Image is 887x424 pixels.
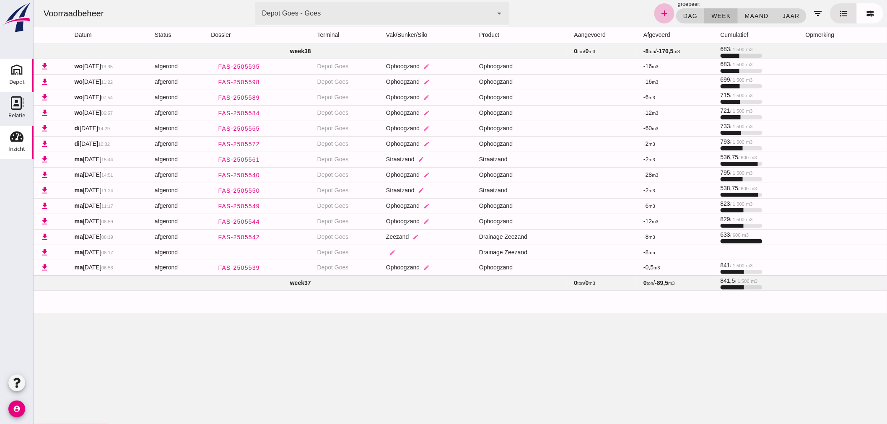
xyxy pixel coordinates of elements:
[2,2,32,33] img: logo-small.a267ee39.svg
[356,249,363,256] i: edit
[610,156,622,163] span: -2
[114,214,171,229] td: afgerond
[687,138,719,145] span: 793
[713,78,719,83] small: m3
[615,235,622,240] small: m3
[615,157,622,162] small: m3
[603,27,680,44] th: afgevoerd
[439,229,534,245] td: Drainage Zeezand
[697,93,711,98] small: / 1.500
[177,214,233,229] a: FAS-2505544
[184,172,226,178] span: FAS-2505540
[346,74,439,90] td: Ophoogzand
[544,281,551,286] small: ton
[610,264,627,271] span: -0,5
[114,105,171,121] td: afgerond
[687,216,719,222] span: 829
[620,265,627,270] small: m3
[41,78,49,85] strong: wo
[41,264,80,271] span: [DATE]
[541,48,544,54] strong: 0
[619,219,625,224] small: m3
[615,204,622,209] small: m3
[610,48,646,54] span: /
[687,46,719,52] span: 683
[277,260,346,275] td: Depot Goes
[702,279,716,284] small: / 1.500
[277,74,346,90] td: Depot Goes
[41,156,80,163] span: [DATE]
[67,80,79,85] small: 11:22
[7,109,16,117] i: download
[184,264,226,271] span: FAS-2505539
[34,27,114,44] th: datum
[184,141,226,147] span: FAS-2505572
[41,94,49,101] strong: wo
[65,126,76,131] small: 14:29
[41,94,80,101] span: [DATE]
[615,188,622,193] small: m3
[713,263,719,268] small: m3
[677,13,697,19] span: week
[439,27,534,44] th: product
[615,49,622,54] small: ton
[7,248,16,257] i: download
[177,137,233,152] a: FAS-2505572
[687,185,724,191] span: 538,75
[114,121,171,136] td: afgerond
[7,263,16,272] i: download
[552,279,555,286] strong: 0
[534,27,604,44] th: aangevoerd
[610,279,613,286] strong: 0
[610,249,622,256] span: -8
[439,90,534,105] td: Ophoogzand
[439,198,534,214] td: Ophoogzand
[439,167,534,183] td: Ophoogzand
[7,186,16,195] i: download
[68,188,80,193] small: 11:24
[7,93,16,102] i: download
[610,187,622,194] span: -2
[705,155,716,160] small: / 600
[615,95,622,100] small: m3
[8,401,25,417] i: account_circle
[610,140,622,147] span: -2
[697,47,711,52] small: / 1.500
[390,63,396,70] i: edit
[177,168,233,183] a: FAS-2505540
[552,48,555,54] strong: 0
[7,202,16,210] i: download
[687,154,724,160] span: 536,75
[114,90,171,105] td: afgerond
[742,8,773,23] button: jaar
[277,183,346,198] td: Depot Goes
[41,202,49,209] strong: ma
[439,183,534,198] td: Straatzand
[68,265,80,270] small: 06:53
[9,79,25,85] div: Depot
[687,107,719,114] span: 721
[687,231,716,238] span: 633
[461,8,471,18] i: arrow_drop_down
[41,233,49,240] strong: ma
[390,203,396,209] i: edit
[610,48,615,54] strong: -8
[184,94,226,101] span: FAS-2505589
[541,279,544,286] strong: 0
[704,8,742,23] button: maand
[41,125,77,132] span: [DATE]
[619,111,625,116] small: m3
[687,169,719,176] span: 795
[41,156,49,163] strong: ma
[7,155,16,164] i: download
[439,74,534,90] td: Ophoogzand
[184,156,226,163] span: FAS-2505561
[680,27,765,44] th: cumulatief
[7,124,16,133] i: download
[687,92,719,98] span: 715
[619,80,625,85] small: m3
[7,171,16,179] i: download
[619,126,625,131] small: m3
[615,250,622,255] small: ton
[346,59,439,74] td: Ophoogzand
